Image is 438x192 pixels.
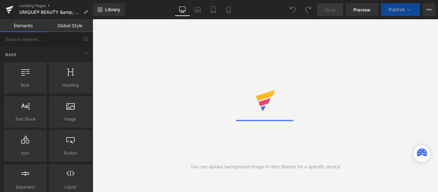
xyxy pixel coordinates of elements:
[51,184,90,190] span: Liquid
[221,3,236,16] a: Mobile
[5,52,17,58] span: Base
[206,3,221,16] a: Tablet
[46,19,93,32] a: Global Style
[190,3,206,16] a: Laptop
[6,82,45,88] span: Row
[6,116,45,122] span: Text Block
[175,3,190,16] a: Desktop
[353,6,371,13] span: Preview
[6,150,45,156] span: Icon
[286,3,299,16] button: Undo
[190,163,340,170] div: You can upload background image in Hero Banner for a specific device
[325,6,335,13] span: Save
[93,3,125,16] a: New Library
[51,82,90,88] span: Heading
[6,184,45,190] span: Separator
[423,3,435,16] button: More
[346,3,378,16] a: Preview
[19,3,93,8] a: Landing Pages
[389,7,405,12] span: Publish
[19,10,81,15] span: UNIQUE® BEAUTY &amp; SKINCARE
[51,150,90,156] span: Button
[381,3,420,16] button: Publish
[51,116,90,122] span: Image
[105,7,120,13] span: Library
[302,3,315,16] button: Redo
